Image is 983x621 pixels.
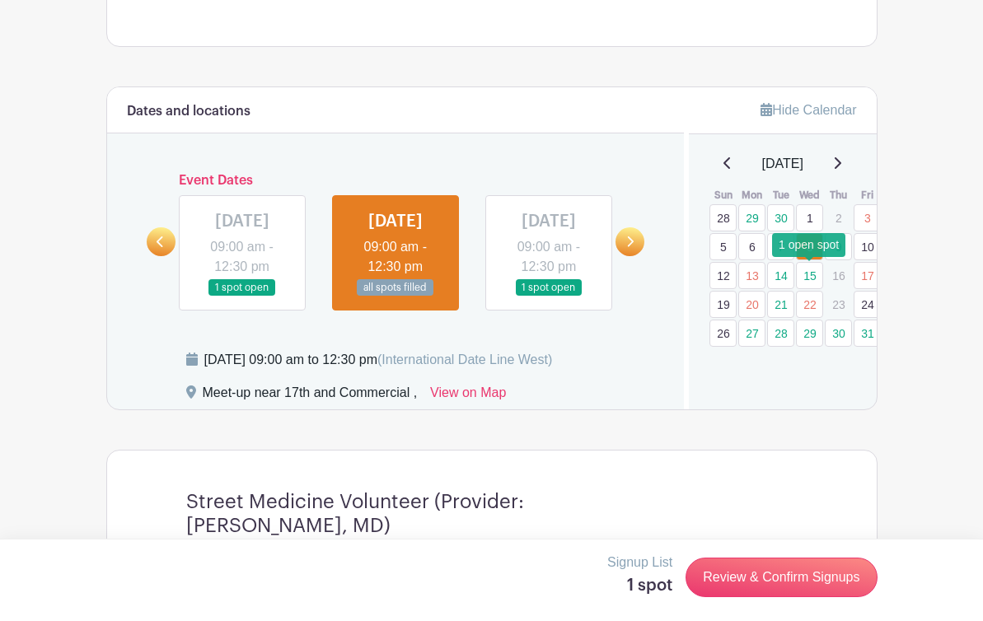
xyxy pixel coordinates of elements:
[796,320,823,347] a: 29
[825,205,852,231] p: 2
[825,320,852,347] a: 30
[767,320,794,347] a: 28
[709,262,737,289] a: 12
[854,204,881,231] a: 3
[709,187,737,203] th: Sun
[767,233,794,260] a: 7
[795,187,824,203] th: Wed
[709,233,737,260] a: 5
[767,262,794,289] a: 14
[709,291,737,318] a: 19
[796,262,823,289] a: 15
[767,204,794,231] a: 30
[854,233,881,260] a: 10
[737,187,766,203] th: Mon
[686,558,877,597] a: Review & Confirm Signups
[186,490,639,538] h4: Street Medicine Volunteer (Provider: [PERSON_NAME], MD)
[607,576,672,595] h5: 1 spot
[204,350,553,370] div: [DATE] 09:00 am to 12:30 pm
[772,233,845,257] div: 1 open spot
[607,553,672,572] p: Signup List
[377,353,552,367] span: (International Date Line West)
[738,291,765,318] a: 20
[824,187,853,203] th: Thu
[796,291,823,318] a: 22
[854,262,881,289] a: 17
[853,187,882,203] th: Fri
[761,103,856,117] a: Hide Calendar
[709,204,737,231] a: 28
[854,291,881,318] a: 24
[796,204,823,231] a: 1
[738,233,765,260] a: 6
[738,320,765,347] a: 27
[854,320,881,347] a: 31
[738,204,765,231] a: 29
[825,292,852,317] p: 23
[176,173,616,189] h6: Event Dates
[203,383,418,409] div: Meet-up near 17th and Commercial ,
[766,187,795,203] th: Tue
[127,104,250,119] h6: Dates and locations
[762,154,803,174] span: [DATE]
[825,263,852,288] p: 16
[709,320,737,347] a: 26
[738,262,765,289] a: 13
[430,383,506,409] a: View on Map
[767,291,794,318] a: 21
